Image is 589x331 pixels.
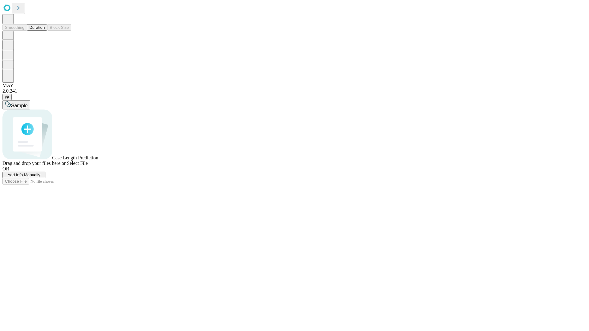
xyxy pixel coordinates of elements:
[2,88,587,94] div: 2.0.241
[2,166,9,171] span: OR
[2,100,30,109] button: Sample
[2,83,587,88] div: MAY
[5,95,9,99] span: @
[8,173,40,177] span: Add Info Manually
[2,24,27,31] button: Smoothing
[2,172,45,178] button: Add Info Manually
[2,94,12,100] button: @
[52,155,98,160] span: Case Length Prediction
[27,24,47,31] button: Duration
[47,24,71,31] button: Block Size
[67,161,88,166] span: Select File
[2,161,66,166] span: Drag and drop your files here or
[11,103,28,108] span: Sample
